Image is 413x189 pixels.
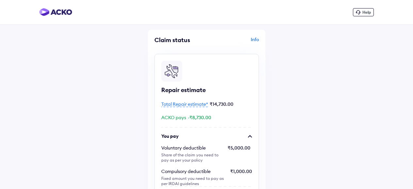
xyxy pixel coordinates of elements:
[208,36,259,49] div: Info
[210,101,233,107] span: ₹14,730.00
[161,145,225,151] div: Voluntary deductible
[161,152,225,163] div: Share of the claim you need to pay as per your policy
[154,36,205,44] div: Claim status
[39,8,72,16] img: horizontal-gradient.png
[362,10,371,15] span: Help
[230,168,252,186] div: ₹1,000.00
[228,145,250,151] span: ₹5,000.00
[161,133,179,139] div: You pay
[161,101,208,107] span: Total Repair estimate*
[188,115,211,120] span: -₹8,730.00
[161,168,225,175] div: Compulsory deductible
[161,86,252,94] div: Repair estimate
[161,176,225,186] div: Fixed amount you need to pay as per IRDAI guidelines
[161,115,186,120] span: ACKO pays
